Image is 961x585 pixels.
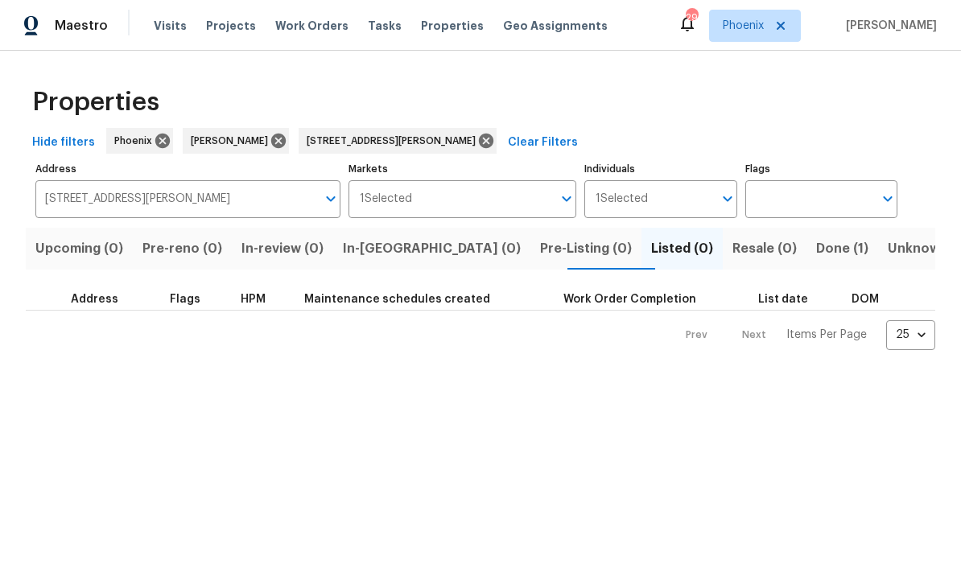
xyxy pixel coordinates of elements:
[206,18,256,34] span: Projects
[651,237,713,260] span: Listed (0)
[758,294,808,305] span: List date
[852,294,879,305] span: DOM
[275,18,349,34] span: Work Orders
[170,294,200,305] span: Flags
[732,237,797,260] span: Resale (0)
[886,314,935,356] div: 25
[320,187,342,210] button: Open
[114,133,159,149] span: Phoenix
[816,237,868,260] span: Done (1)
[584,164,736,174] label: Individuals
[501,128,584,158] button: Clear Filters
[716,187,739,210] button: Open
[360,192,412,206] span: 1 Selected
[71,294,118,305] span: Address
[596,192,648,206] span: 1 Selected
[508,133,578,153] span: Clear Filters
[670,320,935,350] nav: Pagination Navigation
[32,94,159,110] span: Properties
[368,20,402,31] span: Tasks
[421,18,484,34] span: Properties
[183,128,289,154] div: [PERSON_NAME]
[839,18,937,34] span: [PERSON_NAME]
[241,237,324,260] span: In-review (0)
[35,237,123,260] span: Upcoming (0)
[35,164,340,174] label: Address
[55,18,108,34] span: Maestro
[540,237,632,260] span: Pre-Listing (0)
[26,128,101,158] button: Hide filters
[106,128,173,154] div: Phoenix
[349,164,577,174] label: Markets
[154,18,187,34] span: Visits
[503,18,608,34] span: Geo Assignments
[555,187,578,210] button: Open
[563,294,696,305] span: Work Order Completion
[191,133,274,149] span: [PERSON_NAME]
[343,237,521,260] span: In-[GEOGRAPHIC_DATA] (0)
[745,164,897,174] label: Flags
[307,133,482,149] span: [STREET_ADDRESS][PERSON_NAME]
[304,294,490,305] span: Maintenance schedules created
[786,327,867,343] p: Items Per Page
[32,133,95,153] span: Hide filters
[241,294,266,305] span: HPM
[299,128,497,154] div: [STREET_ADDRESS][PERSON_NAME]
[723,18,764,34] span: Phoenix
[142,237,222,260] span: Pre-reno (0)
[876,187,899,210] button: Open
[686,10,697,26] div: 29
